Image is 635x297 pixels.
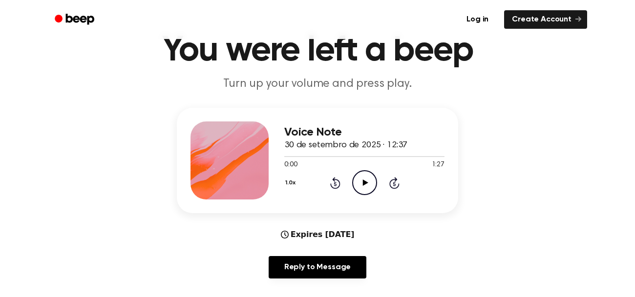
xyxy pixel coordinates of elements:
[504,10,587,29] a: Create Account
[284,160,297,170] span: 0:00
[457,8,498,31] a: Log in
[284,175,299,191] button: 1.0x
[130,76,505,92] p: Turn up your volume and press play.
[284,141,407,150] span: 30 de setembro de 2025 · 12:37
[269,256,366,278] a: Reply to Message
[48,10,103,29] a: Beep
[67,33,568,68] h1: You were left a beep
[432,160,444,170] span: 1:27
[284,126,444,139] h3: Voice Note
[281,229,355,240] div: Expires [DATE]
